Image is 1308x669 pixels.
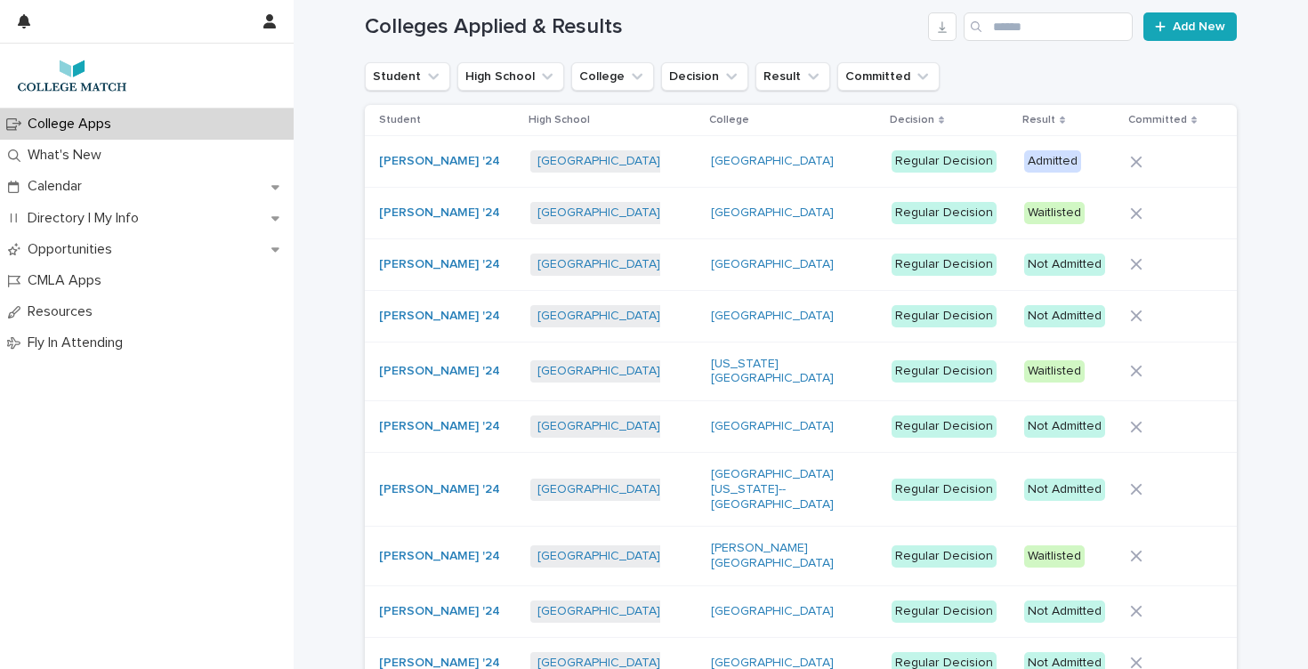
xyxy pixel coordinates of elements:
[892,150,997,173] div: Regular Decision
[537,482,660,497] a: [GEOGRAPHIC_DATA]
[20,241,126,258] p: Opportunities
[1024,360,1085,383] div: Waitlisted
[20,303,107,320] p: Resources
[379,257,500,272] a: [PERSON_NAME] '24
[1128,110,1187,130] p: Committed
[537,257,660,272] a: [GEOGRAPHIC_DATA]
[20,210,153,227] p: Directory | My Info
[365,136,1237,188] tr: [PERSON_NAME] '24 [GEOGRAPHIC_DATA] [GEOGRAPHIC_DATA] Regular DecisionAdmitted
[20,272,116,289] p: CMLA Apps
[537,309,660,324] a: [GEOGRAPHIC_DATA]
[365,62,450,91] button: Student
[379,482,500,497] a: [PERSON_NAME] '24
[537,549,660,564] a: [GEOGRAPHIC_DATA]
[1024,600,1105,623] div: Not Admitted
[1024,150,1081,173] div: Admitted
[892,600,997,623] div: Regular Decision
[379,309,500,324] a: [PERSON_NAME] '24
[892,415,997,438] div: Regular Decision
[755,62,830,91] button: Result
[709,110,749,130] p: College
[365,452,1237,526] tr: [PERSON_NAME] '24 [GEOGRAPHIC_DATA] [GEOGRAPHIC_DATA][US_STATE]--[GEOGRAPHIC_DATA] Regular Decisi...
[365,188,1237,239] tr: [PERSON_NAME] '24 [GEOGRAPHIC_DATA] [GEOGRAPHIC_DATA] Regular DecisionWaitlisted
[711,467,860,512] a: [GEOGRAPHIC_DATA][US_STATE]--[GEOGRAPHIC_DATA]
[661,62,748,91] button: Decision
[365,401,1237,453] tr: [PERSON_NAME] '24 [GEOGRAPHIC_DATA] [GEOGRAPHIC_DATA] Regular DecisionNot Admitted
[964,12,1133,41] input: Search
[365,585,1237,637] tr: [PERSON_NAME] '24 [GEOGRAPHIC_DATA] [GEOGRAPHIC_DATA] Regular DecisionNot Admitted
[537,419,660,434] a: [GEOGRAPHIC_DATA]
[365,527,1237,586] tr: [PERSON_NAME] '24 [GEOGRAPHIC_DATA] [PERSON_NAME][GEOGRAPHIC_DATA] Regular DecisionWaitlisted
[379,604,500,619] a: [PERSON_NAME] '24
[365,14,921,40] h1: Colleges Applied & Results
[379,419,500,434] a: [PERSON_NAME] '24
[20,147,116,164] p: What's New
[892,254,997,276] div: Regular Decision
[20,116,125,133] p: College Apps
[1173,20,1225,33] span: Add New
[20,178,96,195] p: Calendar
[711,541,860,571] a: [PERSON_NAME][GEOGRAPHIC_DATA]
[711,154,834,169] a: [GEOGRAPHIC_DATA]
[892,360,997,383] div: Regular Decision
[837,62,940,91] button: Committed
[529,110,590,130] p: High School
[379,154,500,169] a: [PERSON_NAME] '24
[379,549,500,564] a: [PERSON_NAME] '24
[365,290,1237,342] tr: [PERSON_NAME] '24 [GEOGRAPHIC_DATA] [GEOGRAPHIC_DATA] Regular DecisionNot Admitted
[711,604,834,619] a: [GEOGRAPHIC_DATA]
[365,238,1237,290] tr: [PERSON_NAME] '24 [GEOGRAPHIC_DATA] [GEOGRAPHIC_DATA] Regular DecisionNot Admitted
[14,58,130,93] img: 7lzNxMuQ9KqU1pwTAr0j
[892,305,997,327] div: Regular Decision
[892,479,997,501] div: Regular Decision
[537,364,660,379] a: [GEOGRAPHIC_DATA]
[1024,202,1085,224] div: Waitlisted
[1024,305,1105,327] div: Not Admitted
[379,110,421,130] p: Student
[892,202,997,224] div: Regular Decision
[1024,479,1105,501] div: Not Admitted
[537,604,660,619] a: [GEOGRAPHIC_DATA]
[571,62,654,91] button: College
[537,154,660,169] a: [GEOGRAPHIC_DATA]
[711,309,834,324] a: [GEOGRAPHIC_DATA]
[1024,254,1105,276] div: Not Admitted
[1022,110,1055,130] p: Result
[379,364,500,379] a: [PERSON_NAME] '24
[890,110,934,130] p: Decision
[711,206,834,221] a: [GEOGRAPHIC_DATA]
[457,62,564,91] button: High School
[365,342,1237,401] tr: [PERSON_NAME] '24 [GEOGRAPHIC_DATA] [US_STATE][GEOGRAPHIC_DATA] Regular DecisionWaitlisted
[379,206,500,221] a: [PERSON_NAME] '24
[711,419,834,434] a: [GEOGRAPHIC_DATA]
[1024,415,1105,438] div: Not Admitted
[20,334,137,351] p: Fly In Attending
[1024,545,1085,568] div: Waitlisted
[1143,12,1237,41] a: Add New
[892,545,997,568] div: Regular Decision
[711,257,834,272] a: [GEOGRAPHIC_DATA]
[537,206,660,221] a: [GEOGRAPHIC_DATA]
[711,357,860,387] a: [US_STATE][GEOGRAPHIC_DATA]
